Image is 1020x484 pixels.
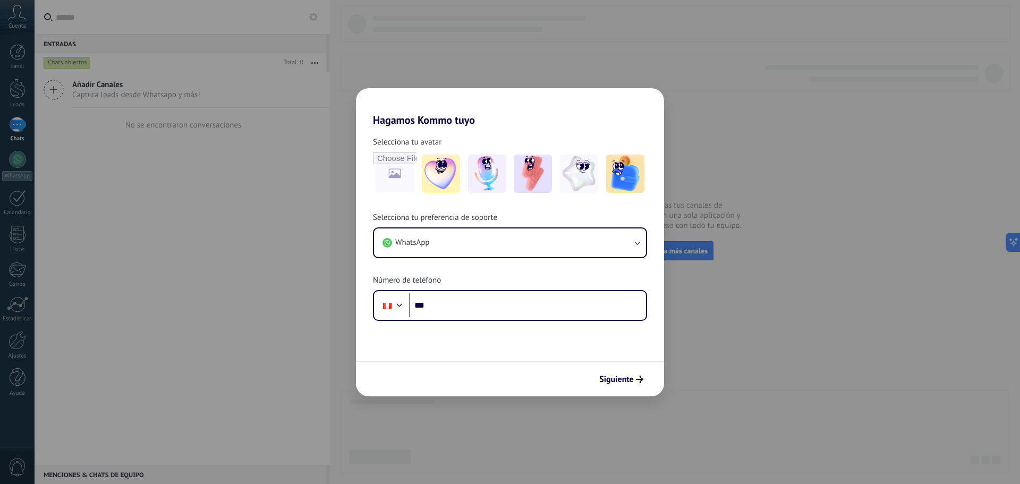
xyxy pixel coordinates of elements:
img: -1.jpeg [422,155,460,193]
div: Peru: + 51 [377,294,397,317]
img: -3.jpeg [514,155,552,193]
span: Siguiente [599,376,634,383]
button: Siguiente [594,370,648,388]
h2: Hagamos Kommo tuyo [356,88,664,126]
img: -2.jpeg [468,155,506,193]
button: WhatsApp [374,228,646,257]
span: Selecciona tu avatar [373,137,441,148]
span: WhatsApp [395,237,429,248]
span: Número de teléfono [373,275,441,286]
span: Selecciona tu preferencia de soporte [373,213,497,223]
img: -5.jpeg [606,155,644,193]
img: -4.jpeg [560,155,598,193]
